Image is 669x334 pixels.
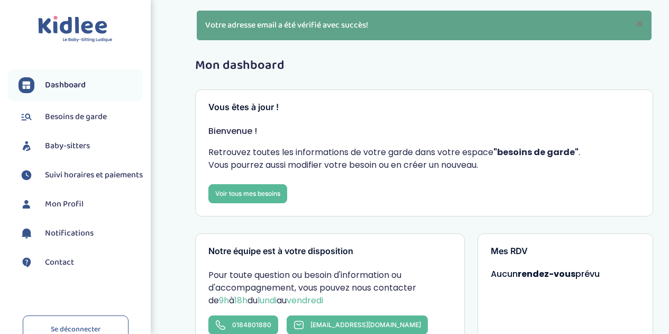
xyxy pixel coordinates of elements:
[45,111,107,123] span: Besoins de garde
[258,294,277,306] span: lundi
[208,146,640,171] p: Retrouvez toutes les informations de votre garde dans votre espace . Vous pourrez aussi modifier ...
[19,255,143,270] a: Contact
[19,225,143,241] a: Notifications
[19,109,143,125] a: Besoins de garde
[195,59,653,73] h1: Mon dashboard
[208,269,452,307] p: Pour toute question ou besoin d'information ou d'accompagnement, vous pouvez nous contacter de à ...
[19,77,143,93] a: Dashboard
[208,103,640,112] h3: Vous êtes à jour !
[45,169,143,182] span: Suivi horaires et paiements
[45,256,74,269] span: Contact
[310,321,421,329] span: [EMAIL_ADDRESS][DOMAIN_NAME]
[287,294,323,306] span: vendredi
[491,268,600,280] span: Aucun prévu
[45,198,84,211] span: Mon Profil
[38,16,113,43] img: logo.svg
[19,255,34,270] img: contact.svg
[208,184,287,203] a: Voir tous mes besoins
[19,109,34,125] img: besoin.svg
[19,77,34,93] img: dashboard.svg
[19,138,143,154] a: Baby-sitters
[232,321,271,329] span: 0184801880
[493,146,579,158] strong: "besoins de garde"
[208,125,640,138] p: Bienvenue !
[19,167,34,183] img: suivihoraire.svg
[197,11,652,40] p: Votre adresse email a été vérifié avec succès!
[19,225,34,241] img: notification.svg
[518,268,575,280] strong: rendez-vous
[19,167,143,183] a: Suivi horaires et paiements
[234,294,248,306] span: 18h
[19,196,34,212] img: profil.svg
[208,247,452,256] h3: Notre équipe est à votre disposition
[45,79,86,92] span: Dashboard
[45,140,90,152] span: Baby-sitters
[219,294,229,306] span: 9h
[491,247,640,256] h3: Mes RDV
[45,227,94,240] span: Notifications
[19,196,143,212] a: Mon Profil
[19,138,34,154] img: babysitters.svg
